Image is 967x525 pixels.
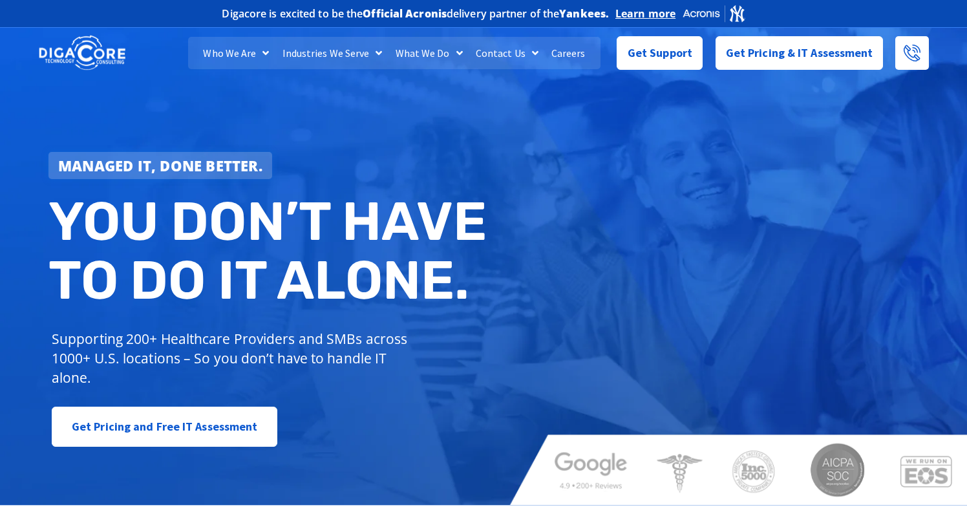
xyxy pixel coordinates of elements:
[545,37,592,69] a: Careers
[48,152,272,179] a: Managed IT, done better.
[52,407,277,447] a: Get Pricing and Free IT Assessment
[222,8,609,19] h2: Digacore is excited to be the delivery partner of the
[197,37,275,69] a: Who We Are
[628,40,692,66] span: Get Support
[58,156,262,175] strong: Managed IT, done better.
[48,192,493,310] h2: You don’t have to do IT alone.
[615,7,675,20] a: Learn more
[39,34,125,72] img: DigaCore Technology Consulting
[188,37,601,69] nav: Menu
[363,6,447,21] b: Official Acronis
[389,37,469,69] a: What We Do
[617,36,703,70] a: Get Support
[52,329,413,387] p: Supporting 200+ Healthcare Providers and SMBs across 1000+ U.S. locations – So you don’t have to ...
[682,4,745,23] img: Acronis
[559,6,609,21] b: Yankees.
[72,414,257,440] span: Get Pricing and Free IT Assessment
[469,37,545,69] a: Contact Us
[716,36,884,70] a: Get Pricing & IT Assessment
[726,40,873,66] span: Get Pricing & IT Assessment
[276,37,389,69] a: Industries We Serve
